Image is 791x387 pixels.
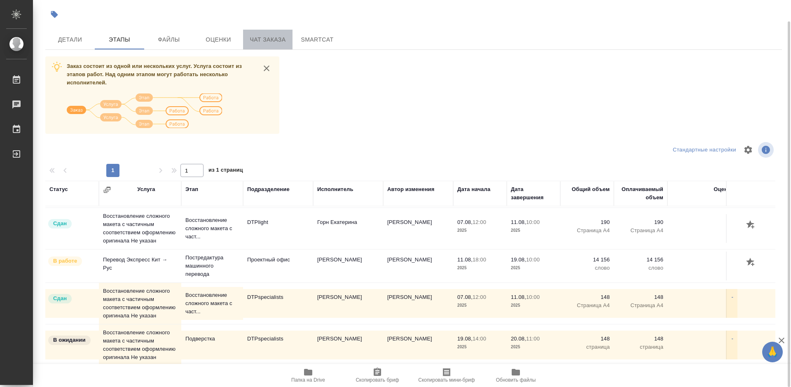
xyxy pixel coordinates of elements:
[671,144,738,156] div: split button
[564,335,610,343] p: 148
[137,185,155,193] div: Услуга
[564,218,610,226] p: 190
[618,293,663,301] p: 148
[481,364,550,387] button: Обновить файлы
[199,35,238,45] span: Оценки
[564,343,610,351] p: страница
[103,186,111,194] button: Сгруппировать
[457,336,473,342] p: 19.08,
[53,257,77,265] p: В работе
[473,219,486,225] p: 12:00
[99,208,181,249] td: Восстановление сложного макета с частичным соответствием оформлению оригинала Не указан
[49,185,68,193] div: Статус
[260,62,273,75] button: close
[511,226,556,235] p: 2025
[185,216,239,241] p: Восстановление сложного макета с част...
[383,252,453,280] td: [PERSON_NAME]
[473,256,486,263] p: 18:00
[744,218,758,232] button: Добавить оценку
[45,5,63,23] button: Добавить тэг
[53,336,86,344] p: В ожидании
[457,219,473,225] p: 07.08,
[564,301,610,310] p: Страница А4
[248,35,288,45] span: Чат заказа
[744,256,758,270] button: Добавить оценку
[457,294,473,300] p: 07.08,
[738,140,758,160] span: Настроить таблицу
[618,256,663,264] p: 14 156
[618,335,663,343] p: 148
[100,35,139,45] span: Этапы
[383,214,453,243] td: [PERSON_NAME]
[618,264,663,272] p: слово
[511,185,556,202] div: Дата завершения
[511,264,556,272] p: 2025
[618,218,663,226] p: 190
[511,336,526,342] p: 20.08,
[457,185,490,193] div: Дата начала
[526,336,540,342] p: 11:00
[618,343,663,351] p: страница
[243,252,313,280] td: Проектный офис
[297,35,337,45] span: SmartCat
[618,301,663,310] p: Страница А4
[317,185,353,193] div: Исполнитель
[313,214,383,243] td: Горн Екатерина
[185,291,239,316] p: Восстановление сложного макета с част...
[50,35,90,45] span: Детали
[714,185,733,193] div: Оценка
[564,264,610,272] p: слово
[412,364,481,387] button: Скопировать мини-бриф
[457,301,503,310] p: 2025
[572,185,610,193] div: Общий объем
[185,335,239,343] p: Подверстка
[511,301,556,310] p: 2025
[758,142,775,158] span: Посмотреть информацию
[765,343,779,361] span: 🙏
[53,219,67,228] p: Сдан
[243,289,313,318] td: DTPspecialists
[473,294,486,300] p: 12:00
[99,324,181,366] td: Восстановление сложного макета с частичным соответствием оформлению оригинала Не указан
[185,254,239,278] p: Постредактура машинного перевода
[383,289,453,318] td: [PERSON_NAME]
[387,185,434,193] div: Автор изменения
[243,214,313,243] td: DTPlight
[526,219,540,225] p: 10:00
[457,264,503,272] p: 2025
[618,226,663,235] p: Страница А4
[457,256,473,263] p: 11.08,
[208,165,243,177] span: из 1 страниц
[274,364,343,387] button: Папка на Drive
[243,331,313,359] td: DTPspecialists
[457,226,503,235] p: 2025
[526,256,540,263] p: 10:00
[53,294,67,303] p: Сдан
[511,256,526,263] p: 19.08,
[473,336,486,342] p: 14:00
[564,226,610,235] p: Страница А4
[496,377,536,383] span: Обновить файлы
[99,283,181,324] td: Восстановление сложного макета с частичным соответствием оформлению оригинала Не указан
[313,289,383,318] td: [PERSON_NAME]
[526,294,540,300] p: 10:00
[247,185,290,193] div: Подразделение
[511,219,526,225] p: 11.08,
[313,331,383,359] td: [PERSON_NAME]
[762,342,783,362] button: 🙏
[343,364,412,387] button: Скопировать бриф
[67,63,242,86] span: Заказ состоит из одной или нескольких услуг. Услуга состоит из этапов работ. Над одним этапом мог...
[457,343,503,351] p: 2025
[99,252,181,280] td: Перевод Экспресс Кит → Рус
[511,294,526,300] p: 11.08,
[564,256,610,264] p: 14 156
[185,185,198,193] div: Этап
[149,35,189,45] span: Файлы
[291,377,325,383] span: Папка на Drive
[511,343,556,351] p: 2025
[618,185,663,202] div: Оплачиваемый объем
[313,252,383,280] td: [PERSON_NAME]
[356,377,399,383] span: Скопировать бриф
[418,377,475,383] span: Скопировать мини-бриф
[564,293,610,301] p: 148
